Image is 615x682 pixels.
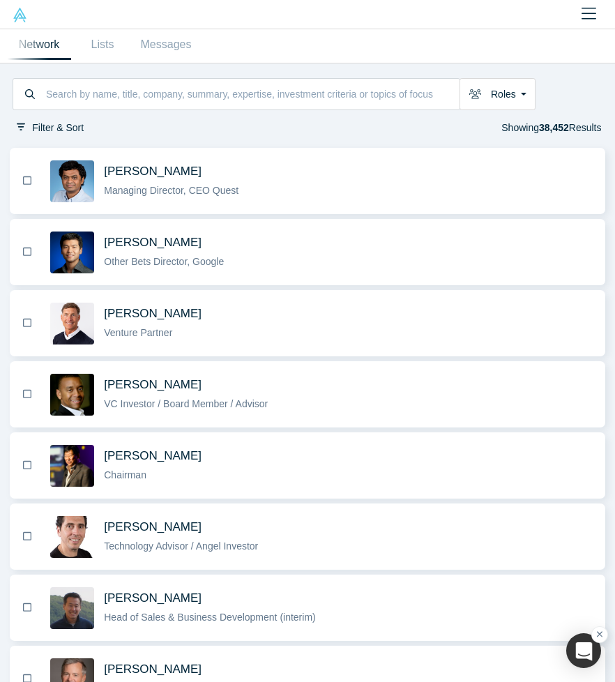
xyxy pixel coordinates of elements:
[10,291,605,356] button: BookmarkGary Swart's Profile Image[PERSON_NAME]Venture Partner
[104,306,202,321] span: [PERSON_NAME]
[19,529,36,545] button: Bookmark
[50,303,94,344] img: Gary Swart's Profile Image
[50,160,94,202] img: Gnani Palanikumar's Profile Image
[50,232,94,273] img: Steven Kan's Profile Image
[501,122,601,133] span: Showing Results
[13,8,27,22] img: Alchemist Vault Logo
[104,398,268,409] span: VC Investor / Board Member / Advisor
[14,220,601,284] button: Bookmark[PERSON_NAME]Other Bets Director, Google
[10,362,605,427] button: BookmarkJuan Scarlett's Profile Image[PERSON_NAME]VC Investor / Board Member / Advisor
[71,29,135,60] a: Lists
[50,374,94,416] img: Juan Scarlett's Profile Image
[104,469,146,480] span: Chairman
[13,120,89,136] button: Filter & Sort
[50,587,94,629] img: Michael Chang's Profile Image
[19,386,36,402] button: Bookmark
[19,457,36,473] button: Bookmark
[8,29,71,60] a: Network
[104,235,202,250] span: [PERSON_NAME]
[104,612,315,623] span: Head of Sales & Business Development (interim)
[50,516,94,558] img: Boris Livshutz's Profile Image
[104,520,202,534] span: [PERSON_NAME]
[10,504,605,569] button: BookmarkBoris Livshutz's Profile Image[PERSON_NAME]Technology Advisor / Angel Investor
[45,80,460,108] input: Search by name, title, company, summary, expertise, investment criteria or topics of focus
[104,185,238,196] span: Managing Director, CEO Quest
[19,173,36,189] button: Bookmark
[104,377,202,392] span: [PERSON_NAME]
[10,220,605,285] button: BookmarkSteven Kan's Profile Image[PERSON_NAME]Other Bets Director, Google
[19,315,36,331] button: Bookmark
[104,662,202,676] span: [PERSON_NAME]
[14,291,601,355] button: Bookmark[PERSON_NAME]Venture Partner
[32,122,84,133] span: Filter & Sort
[14,576,601,639] button: Bookmark[PERSON_NAME]Head of Sales & Business Development (interim)
[104,256,224,267] span: Other Bets Director, Google
[104,540,258,552] span: Technology Advisor / Angel Investor
[14,505,601,568] button: Bookmark[PERSON_NAME]Technology Advisor / Angel Investor
[19,600,36,616] button: Bookmark
[104,164,202,179] span: [PERSON_NAME]
[50,445,94,487] img: Timothy Chou's Profile Image
[135,29,198,60] a: Messages
[460,78,536,110] button: Roles
[104,327,172,338] span: Venture Partner
[10,149,605,213] button: BookmarkGnani Palanikumar's Profile Image[PERSON_NAME]Managing Director, CEO Quest
[14,434,601,497] button: Bookmark[PERSON_NAME]Chairman
[539,122,569,133] strong: 38,452
[19,244,36,260] button: Bookmark
[14,363,601,426] button: Bookmark[PERSON_NAME]VC Investor / Board Member / Advisor
[14,149,601,213] button: Bookmark[PERSON_NAME]Managing Director, CEO Quest
[104,448,202,463] span: [PERSON_NAME]
[10,433,605,498] button: BookmarkTimothy Chou's Profile Image[PERSON_NAME]Chairman
[104,591,202,605] span: [PERSON_NAME]
[10,575,605,640] button: BookmarkMichael Chang's Profile Image[PERSON_NAME]Head of Sales & Business Development (interim)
